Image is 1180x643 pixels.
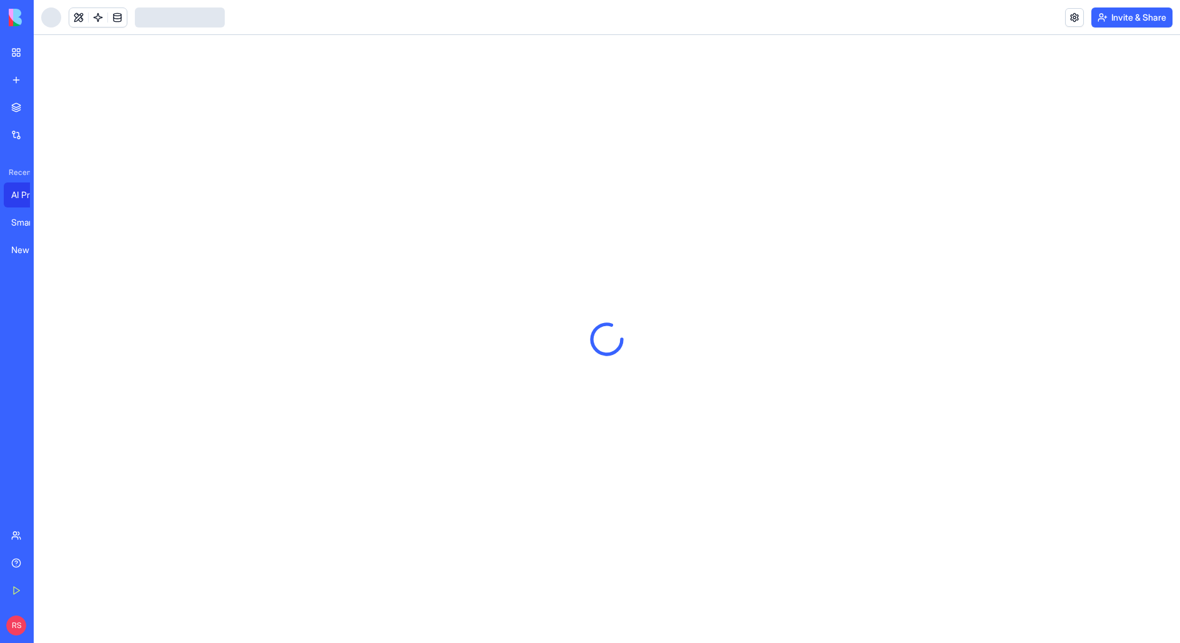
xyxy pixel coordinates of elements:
img: logo [9,9,86,26]
div: Smart Contact Email Manager [11,216,46,229]
a: AI Product Description Generator [4,182,54,207]
button: Invite & Share [1091,7,1173,27]
div: New App [11,244,46,256]
div: AI Product Description Generator [11,189,46,201]
span: Recent [4,167,30,177]
a: New App [4,237,54,262]
span: RS [6,616,26,636]
a: Smart Contact Email Manager [4,210,54,235]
